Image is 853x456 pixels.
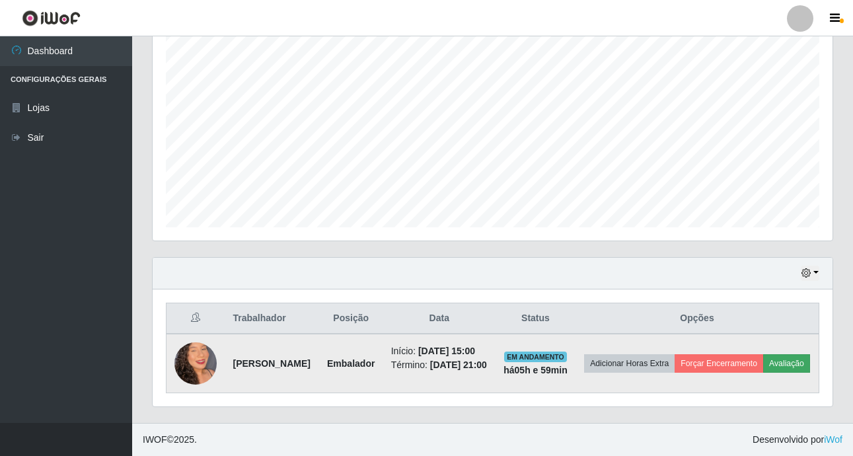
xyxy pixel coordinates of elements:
[383,303,496,334] th: Data
[418,346,475,356] time: [DATE] 15:00
[319,303,383,334] th: Posição
[233,358,311,369] strong: [PERSON_NAME]
[504,352,567,362] span: EM ANDAMENTO
[496,303,575,334] th: Status
[225,303,319,334] th: Trabalhador
[391,358,488,372] li: Término:
[391,344,488,358] li: Início:
[430,360,487,370] time: [DATE] 21:00
[327,358,375,369] strong: Embalador
[22,10,81,26] img: CoreUI Logo
[143,434,167,445] span: IWOF
[824,434,842,445] a: iWof
[753,433,842,447] span: Desenvolvido por
[174,326,217,401] img: 1702821101734.jpeg
[675,354,763,373] button: Forçar Encerramento
[584,354,675,373] button: Adicionar Horas Extra
[503,365,568,375] strong: há 05 h e 59 min
[575,303,819,334] th: Opções
[143,433,197,447] span: © 2025 .
[763,354,810,373] button: Avaliação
